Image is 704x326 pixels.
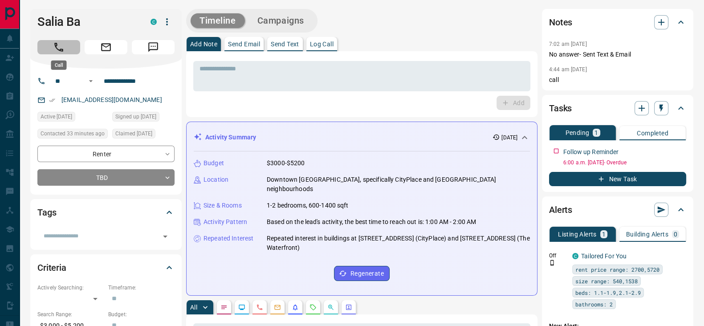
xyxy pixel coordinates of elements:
[565,130,589,136] p: Pending
[248,13,313,28] button: Campaigns
[602,231,606,237] p: 1
[37,112,108,124] div: Sun Oct 12 2025
[51,61,67,70] div: Call
[267,175,530,194] p: Downtown [GEOGRAPHIC_DATA], specifically CityPlace and [GEOGRAPHIC_DATA] neighbourhoods
[37,310,104,318] p: Search Range:
[310,41,334,47] p: Log Call
[637,130,668,136] p: Completed
[108,284,175,292] p: Timeframe:
[572,253,578,259] div: condos.ca
[309,304,317,311] svg: Requests
[37,284,104,292] p: Actively Searching:
[558,231,597,237] p: Listing Alerts
[549,41,587,47] p: 7:02 am [DATE]
[575,277,638,285] span: size range: 540,1538
[334,266,390,281] button: Regenerate
[594,130,598,136] p: 1
[501,134,517,142] p: [DATE]
[549,66,587,73] p: 4:44 am [DATE]
[203,217,247,227] p: Activity Pattern
[85,40,127,54] span: Email
[345,304,352,311] svg: Agent Actions
[203,175,228,184] p: Location
[549,199,686,220] div: Alerts
[228,41,260,47] p: Send Email
[85,76,96,86] button: Open
[205,133,256,142] p: Activity Summary
[108,310,175,318] p: Budget:
[549,75,686,85] p: call
[220,304,228,311] svg: Notes
[581,253,627,260] a: Tailored For You
[575,288,641,297] span: beds: 1.1-1.9,2.1-2.9
[194,129,530,146] div: Activity Summary[DATE]
[549,15,572,29] h2: Notes
[203,201,242,210] p: Size & Rooms
[37,40,80,54] span: Call
[37,261,66,275] h2: Criteria
[549,101,572,115] h2: Tasks
[256,304,263,311] svg: Calls
[575,300,613,309] span: bathrooms: 2
[267,217,476,227] p: Based on the lead's activity, the best time to reach out is: 1:00 AM - 2:00 AM
[41,112,72,121] span: Active [DATE]
[159,230,171,243] button: Open
[238,304,245,311] svg: Lead Browsing Activity
[267,201,349,210] p: 1-2 bedrooms, 600-1400 sqft
[190,304,197,310] p: All
[37,146,175,162] div: Renter
[203,159,224,168] p: Budget
[37,129,108,141] div: Mon Oct 13 2025
[203,234,253,243] p: Repeated Interest
[41,129,105,138] span: Contacted 33 minutes ago
[563,159,686,167] p: 6:00 a.m. [DATE] - Overdue
[549,98,686,119] div: Tasks
[115,129,152,138] span: Claimed [DATE]
[549,203,572,217] h2: Alerts
[190,41,217,47] p: Add Note
[549,252,567,260] p: Off
[292,304,299,311] svg: Listing Alerts
[674,231,677,237] p: 0
[626,231,668,237] p: Building Alerts
[271,41,299,47] p: Send Text
[563,147,619,157] p: Follow up Reminder
[49,97,55,103] svg: Email Verified
[151,19,157,25] div: condos.ca
[37,169,175,186] div: TBD
[274,304,281,311] svg: Emails
[575,265,659,274] span: rent price range: 2700,5720
[132,40,175,54] span: Message
[37,257,175,278] div: Criteria
[115,112,156,121] span: Signed up [DATE]
[549,172,686,186] button: New Task
[112,129,175,141] div: Sun Oct 12 2025
[61,96,162,103] a: [EMAIL_ADDRESS][DOMAIN_NAME]
[37,205,56,220] h2: Tags
[37,15,137,29] h1: Salia Ba
[549,50,686,59] p: No answer- Sent Text & Email
[549,12,686,33] div: Notes
[267,159,305,168] p: $3000-$5200
[37,202,175,223] div: Tags
[191,13,245,28] button: Timeline
[112,112,175,124] div: Sun Oct 12 2025
[549,260,555,266] svg: Push Notification Only
[267,234,530,253] p: Repeated interest in buildings at [STREET_ADDRESS] (CityPlace) and [STREET_ADDRESS] (The Waterfront)
[327,304,334,311] svg: Opportunities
